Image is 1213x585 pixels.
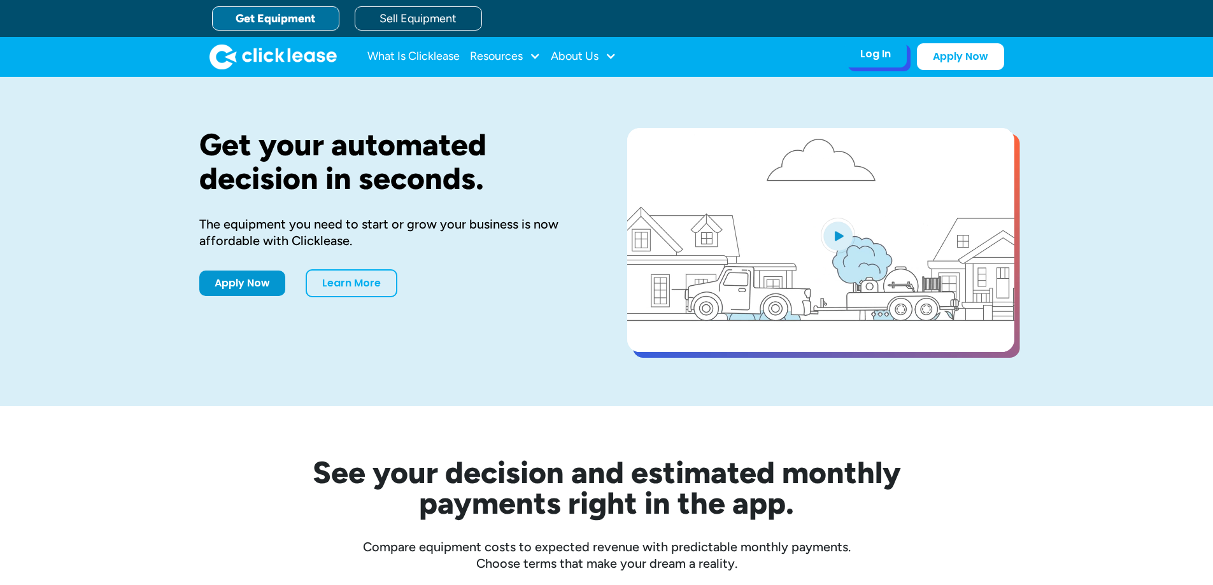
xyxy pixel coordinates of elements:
div: The equipment you need to start or grow your business is now affordable with Clicklease. [199,216,586,249]
a: What Is Clicklease [367,44,460,69]
h1: Get your automated decision in seconds. [199,128,586,195]
div: Compare equipment costs to expected revenue with predictable monthly payments. Choose terms that ... [199,539,1014,572]
div: About Us [551,44,616,69]
a: Get Equipment [212,6,339,31]
img: Clicklease logo [209,44,337,69]
a: Learn More [306,269,397,297]
a: Apply Now [917,43,1004,70]
a: Apply Now [199,271,285,296]
img: Blue play button logo on a light blue circular background [821,218,855,253]
a: Sell Equipment [355,6,482,31]
div: Log In [860,48,891,60]
a: open lightbox [627,128,1014,352]
h2: See your decision and estimated monthly payments right in the app. [250,457,963,518]
a: home [209,44,337,69]
div: Resources [470,44,541,69]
